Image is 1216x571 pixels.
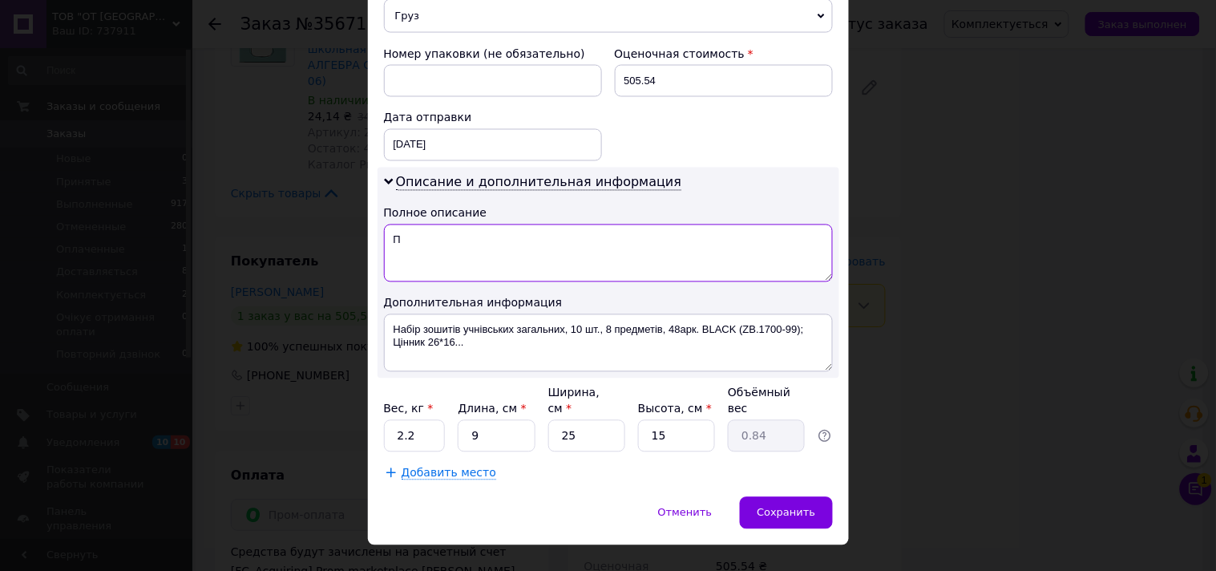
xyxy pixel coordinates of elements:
div: Номер упаковки (не обязательно) [384,46,602,62]
span: Сохранить [757,507,815,519]
div: Дополнительная информация [384,295,833,311]
div: Дата отправки [384,110,602,126]
span: Добавить место [402,467,497,480]
label: Длина, см [458,403,526,415]
div: Объёмный вес [728,385,805,417]
label: Высота, см [638,403,712,415]
label: Ширина, см [548,387,600,415]
textarea: П [384,225,833,282]
span: Описание и дополнительная информация [396,175,682,191]
div: Оценочная стоимость [615,46,833,62]
div: Полное описание [384,205,833,221]
textarea: Набір зошитів учнівських загальних, 10 шт., 8 предметів, 48арк. BLACK (ZB.1700-99); Цінник 26*16... [384,314,833,372]
span: Отменить [658,507,713,519]
label: Вес, кг [384,403,434,415]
